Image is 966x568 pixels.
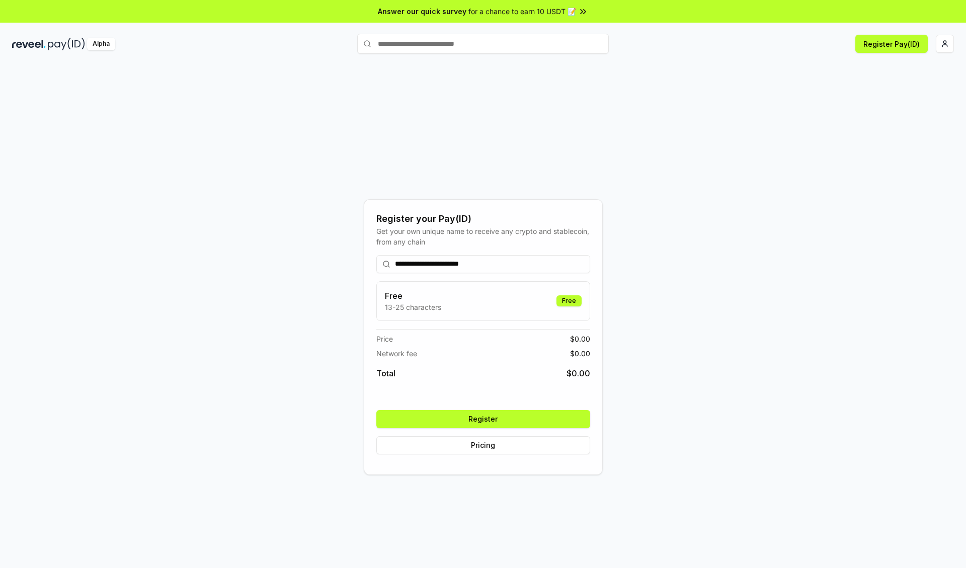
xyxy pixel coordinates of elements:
[570,334,590,344] span: $ 0.00
[87,38,115,50] div: Alpha
[378,6,466,17] span: Answer our quick survey
[385,302,441,312] p: 13-25 characters
[567,367,590,379] span: $ 0.00
[376,410,590,428] button: Register
[385,290,441,302] h3: Free
[855,35,928,53] button: Register Pay(ID)
[376,334,393,344] span: Price
[556,295,582,306] div: Free
[376,348,417,359] span: Network fee
[468,6,576,17] span: for a chance to earn 10 USDT 📝
[376,226,590,247] div: Get your own unique name to receive any crypto and stablecoin, from any chain
[12,38,46,50] img: reveel_dark
[376,212,590,226] div: Register your Pay(ID)
[376,436,590,454] button: Pricing
[48,38,85,50] img: pay_id
[570,348,590,359] span: $ 0.00
[376,367,395,379] span: Total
